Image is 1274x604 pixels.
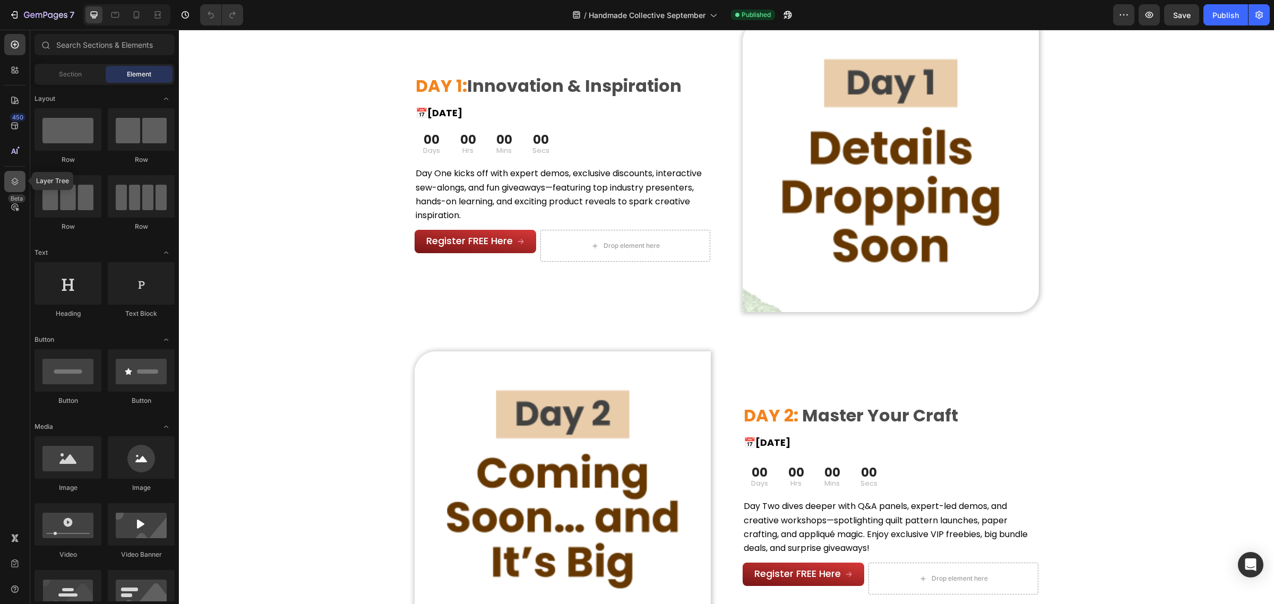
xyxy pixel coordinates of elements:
span: Toggle open [158,418,175,435]
div: 00 [281,102,297,118]
span: Toggle open [158,90,175,107]
span: Save [1173,11,1191,20]
span: DAY 2: [565,374,619,398]
p: Secs [682,448,699,459]
div: Drop element here [753,545,809,553]
span: Day One kicks off with expert demos, exclusive discounts, interactive sew-alongs, and fun giveawa... [237,137,523,192]
span: Toggle open [158,331,175,348]
div: 00 [609,435,625,451]
strong: [DATE] [248,76,283,90]
iframe: Design area [179,30,1274,604]
div: 00 [317,102,333,118]
button: Publish [1203,4,1248,25]
button: Save [1164,4,1199,25]
span: Innovation & Inspiration [288,44,503,68]
div: Publish [1212,10,1239,21]
span: Register FREE Here [247,204,334,218]
div: 00 [645,435,661,451]
p: Days [244,116,261,126]
div: 00 [244,102,261,118]
span: / [584,10,587,21]
input: Search Sections & Elements [35,34,175,55]
p: Mins [317,116,333,126]
span: Element [127,70,151,79]
div: Text Block [108,309,175,318]
div: 00 [682,435,699,451]
a: Register FREE Here [564,533,685,556]
div: Heading [35,309,101,318]
span: Handmade Collective September [589,10,705,21]
span: Section [59,70,82,79]
p: Secs [354,116,371,126]
p: Days [572,448,589,459]
div: 450 [10,113,25,122]
div: Row [108,155,175,165]
span: Published [742,10,771,20]
div: Drop element here [425,212,481,220]
a: Register FREE Here [236,200,357,223]
p: 7 [70,8,74,21]
span: Toggle open [158,244,175,261]
div: Undo/Redo [200,4,243,25]
span: 📅 [565,406,612,419]
button: 7 [4,4,79,25]
span: Layout [35,94,55,103]
span: Master Your Craft [623,374,779,398]
div: Video [35,550,101,559]
p: Mins [645,448,661,459]
div: Beta [8,194,25,203]
p: Hrs [609,448,625,459]
div: Row [108,222,175,231]
div: Open Intercom Messenger [1238,552,1263,577]
div: Row [35,155,101,165]
span: Text [35,248,48,257]
p: Hrs [281,116,297,126]
span: Register FREE Here [575,537,662,550]
div: 00 [572,435,589,451]
div: Button [108,396,175,405]
div: Video Banner [108,550,175,559]
span: 📅 [237,76,283,90]
div: Image [108,483,175,493]
span: Media [35,422,53,432]
strong: [DATE] [576,406,612,419]
div: 00 [354,102,371,118]
div: Row [35,222,101,231]
span: DAY 1: [237,44,288,68]
div: Button [35,396,101,405]
span: Button [35,335,54,344]
div: Image [35,483,101,493]
span: Day Two dives deeper with Q&A panels, expert-led demos, and creative workshops—spotlighting quilt... [565,470,849,524]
